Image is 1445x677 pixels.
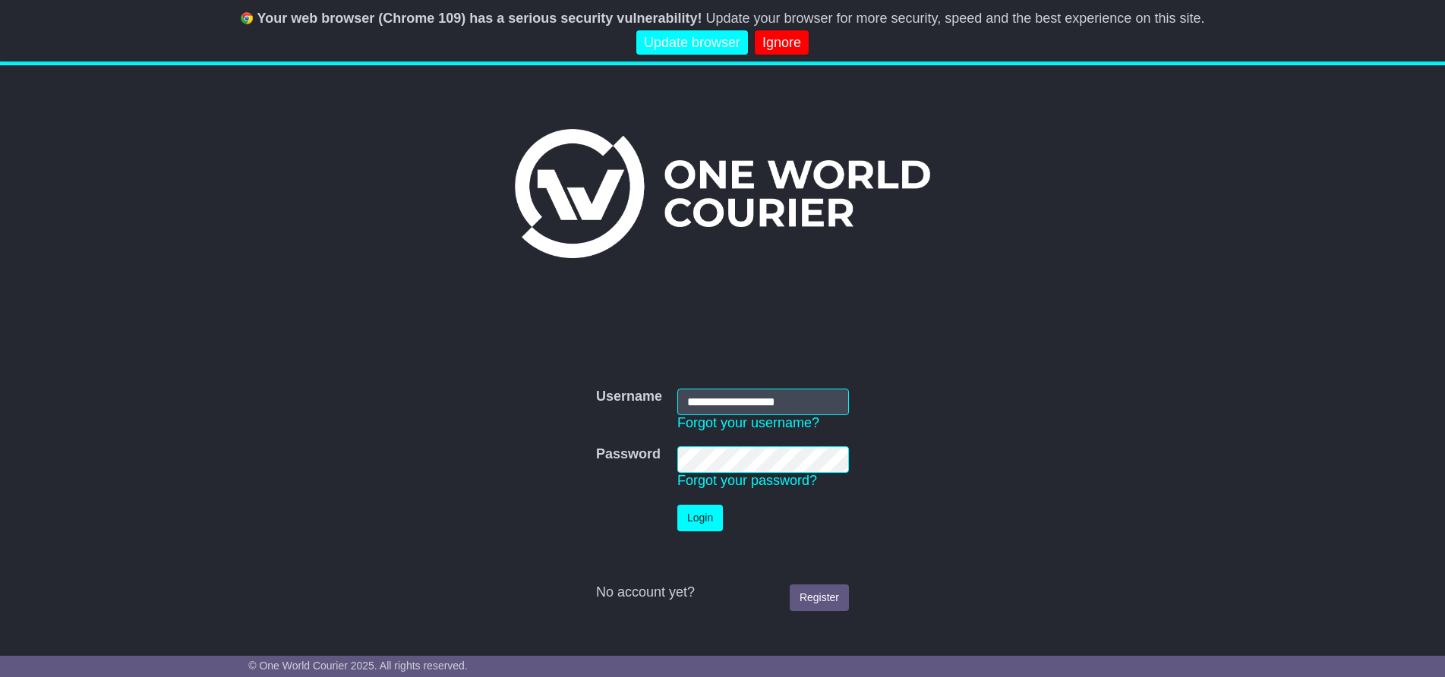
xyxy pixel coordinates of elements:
[515,129,929,258] img: One World
[248,660,468,672] span: © One World Courier 2025. All rights reserved.
[677,473,817,488] a: Forgot your password?
[755,30,809,55] a: Ignore
[636,30,748,55] a: Update browser
[596,446,661,463] label: Password
[677,505,723,531] button: Login
[257,11,702,26] b: Your web browser (Chrome 109) has a serious security vulnerability!
[790,584,849,611] a: Register
[596,584,849,601] div: No account yet?
[677,415,819,430] a: Forgot your username?
[596,389,662,405] label: Username
[705,11,1204,26] span: Update your browser for more security, speed and the best experience on this site.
